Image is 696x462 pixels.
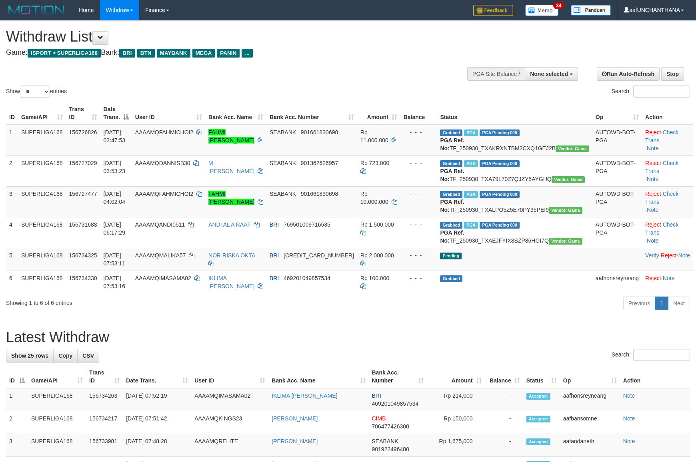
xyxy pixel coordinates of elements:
[645,129,678,143] a: Check Trans
[191,388,268,411] td: AAAAMQIMASAMA02
[592,125,642,156] td: AUTOWD-BOT-PGA
[440,191,462,198] span: Grabbed
[360,129,388,143] span: Rp 11.000.000
[523,365,560,388] th: Status: activate to sort column ascending
[284,252,354,259] span: Copy 602001004818506 to clipboard
[77,349,99,362] a: CSV
[592,155,642,186] td: AUTOWD-BOT-PGA
[369,365,427,388] th: Bank Acc. Number: activate to sort column ascending
[18,186,66,217] td: SUPERLIGA168
[119,49,135,58] span: BRI
[66,102,100,125] th: Trans ID: activate to sort column ascending
[437,186,592,217] td: TF_250930_TXALPO5Z5E70PY35PEI9
[612,86,690,98] label: Search:
[137,49,155,58] span: BTN
[270,129,296,135] span: SEABANK
[270,275,279,281] span: BRI
[301,191,338,197] span: Copy 901661830698 to clipboard
[642,186,693,217] td: · ·
[645,160,661,166] a: Reject
[18,102,66,125] th: Game/API: activate to sort column ascending
[645,221,661,228] a: Reject
[360,221,394,228] span: Rp 1.500.000
[86,388,123,411] td: 156734263
[642,217,693,248] td: · ·
[6,102,18,125] th: ID
[360,191,388,205] span: Rp 10.000.000
[18,248,66,271] td: SUPERLIGA168
[192,49,215,58] span: MEGA
[104,160,126,174] span: [DATE] 03:53:23
[270,191,296,197] span: SEABANK
[18,217,66,248] td: SUPERLIGA168
[647,145,659,151] a: Note
[655,297,668,310] a: 1
[427,411,485,434] td: Rp 150,000
[205,102,266,125] th: Bank Acc. Name: activate to sort column ascending
[485,388,523,411] td: -
[464,129,478,136] span: Marked by aafandaneth
[437,125,592,156] td: TF_250930_TXAKRXNTBM2CXQ1GEJ2B
[6,411,28,434] td: 2
[647,176,659,182] a: Note
[6,86,67,98] label: Show entries
[301,129,338,135] span: Copy 901661830698 to clipboard
[86,434,123,457] td: 156733981
[123,434,191,457] td: [DATE] 07:48:28
[480,222,520,229] span: PGA Pending
[620,365,690,388] th: Action
[437,102,592,125] th: Status
[266,102,357,125] th: Bank Acc. Number: activate to sort column ascending
[623,392,635,399] a: Note
[357,102,400,125] th: Amount: activate to sort column ascending
[552,176,585,183] span: Vendor URL: https://trx31.1velocity.biz
[6,29,456,45] h1: Withdraw List
[642,102,693,125] th: Action
[592,217,642,248] td: AUTOWD-BOT-PGA
[480,160,520,167] span: PGA Pending
[525,67,578,81] button: None selected
[663,275,675,281] a: Note
[69,221,97,228] span: 156731688
[526,416,550,422] span: Accepted
[208,191,254,205] a: FAHMI [PERSON_NAME]
[464,222,478,229] span: Marked by aafromsomean
[6,271,18,293] td: 6
[645,275,661,281] a: Reject
[123,411,191,434] td: [DATE] 07:51:42
[69,275,97,281] span: 156734330
[6,388,28,411] td: 1
[645,191,678,205] a: Check Trans
[132,102,205,125] th: User ID: activate to sort column ascending
[360,275,389,281] span: Rp 100.000
[372,415,386,422] span: CIMB
[404,190,434,198] div: - - -
[645,129,661,135] a: Reject
[157,49,190,58] span: MAYBANK
[372,392,381,399] span: BRI
[20,86,50,98] select: Showentries
[668,297,690,310] a: Next
[208,221,251,228] a: ANDI AL A RAAF
[53,349,78,362] a: Copy
[18,155,66,186] td: SUPERLIGA168
[272,438,318,444] a: [PERSON_NAME]
[526,393,550,400] span: Accepted
[592,102,642,125] th: Op: activate to sort column ascending
[28,365,86,388] th: Game/API: activate to sort column ascending
[645,191,661,197] a: Reject
[427,434,485,457] td: Rp 1,675,000
[6,217,18,248] td: 4
[404,159,434,167] div: - - -
[82,352,94,359] span: CSV
[549,207,582,214] span: Vendor URL: https://trx31.1velocity.biz
[104,275,126,289] span: [DATE] 07:53:16
[104,191,126,205] span: [DATE] 04:02:04
[6,4,67,16] img: MOTION_logo.png
[633,349,690,361] input: Search:
[100,102,132,125] th: Date Trans.: activate to sort column descending
[123,388,191,411] td: [DATE] 07:52:19
[440,137,464,151] b: PGA Ref. No:
[560,388,620,411] td: aafhonsreyneang
[440,129,462,136] span: Grabbed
